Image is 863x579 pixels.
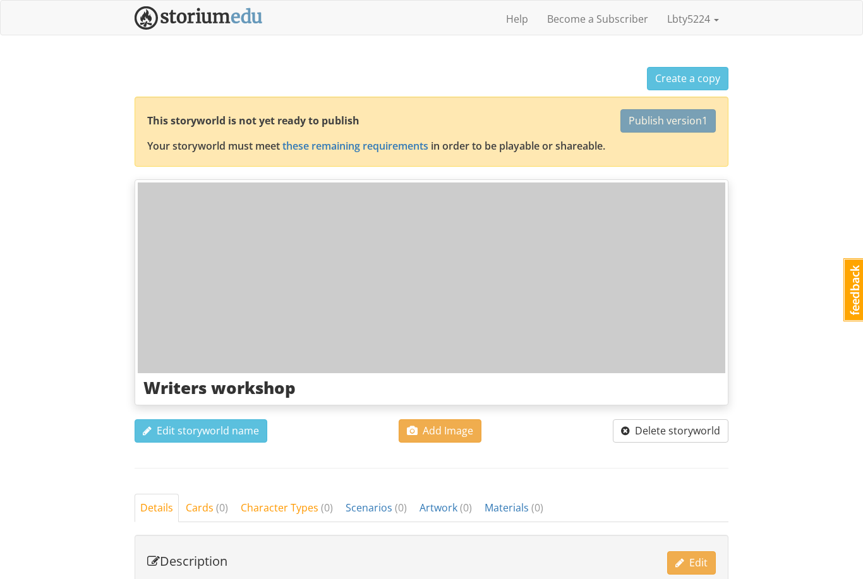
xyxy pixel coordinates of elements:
[485,501,543,515] span: Materials
[186,501,228,515] span: Cards
[241,501,333,515] span: Character Types
[143,379,720,397] h3: Writers workshop
[147,114,359,128] strong: This storyworld is not yet ready to publish
[140,501,173,515] span: Details
[538,3,658,35] a: Become a Subscriber
[675,556,708,570] span: Edit
[216,501,228,515] span: ( 0 )
[346,501,407,515] span: Scenarios
[647,67,728,90] button: Create a copy
[321,501,333,515] span: ( 0 )
[147,139,716,153] div: Your storyworld must meet in order to be playable or shareable.
[143,424,259,438] span: Edit storyworld name
[658,3,728,35] a: Lbty5224
[655,71,720,85] span: Create a copy
[147,554,227,568] h4: Description
[629,114,708,128] span: Publish version 1
[531,501,543,515] span: ( 0 )
[419,501,472,515] span: Artwork
[135,6,263,30] img: StoriumEDU
[135,419,267,443] button: Edit storyworld name
[395,501,407,515] span: ( 0 )
[497,3,538,35] a: Help
[399,419,481,443] button: Add Image
[282,139,428,153] a: these remaining requirements
[667,551,716,575] button: Edit
[620,109,716,133] button: Publish version1
[613,419,728,443] button: Delete storyworld
[460,501,472,515] span: ( 0 )
[621,424,720,438] span: Delete storyworld
[407,424,473,438] span: Add Image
